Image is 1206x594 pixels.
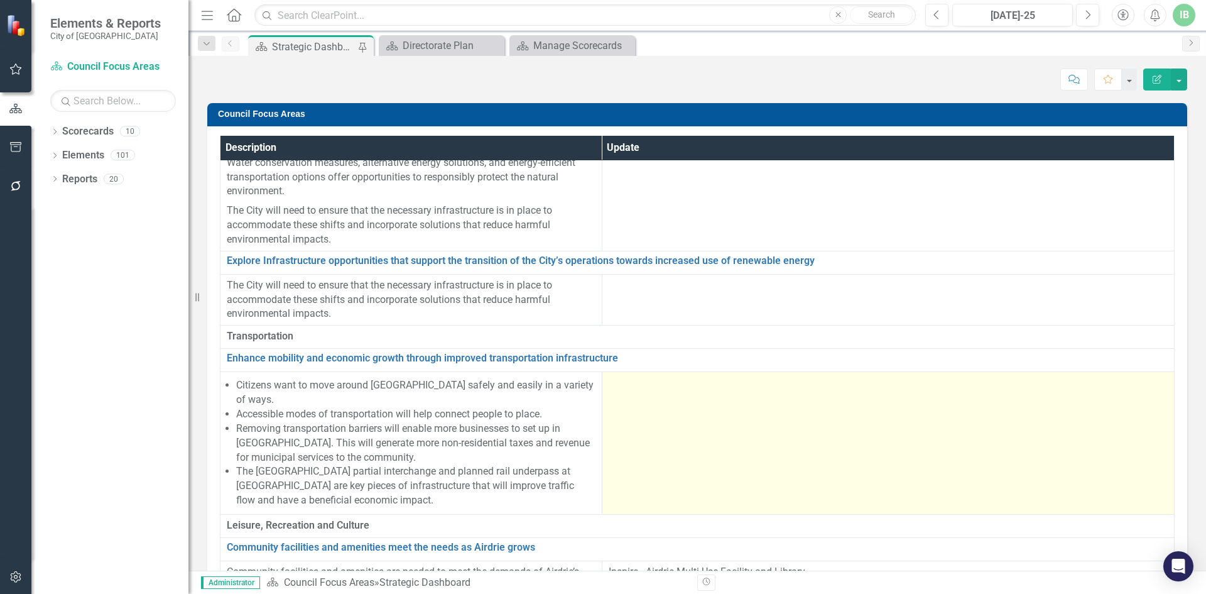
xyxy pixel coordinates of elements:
[602,151,1174,251] td: Double-Click to Edit
[62,172,97,187] a: Reports
[227,278,595,322] p: The City will need to ensure that the necessary infrastructure is in place to accommodate these s...
[236,378,595,407] li: Citizens want to move around [GEOGRAPHIC_DATA] safely and easily in a variety of ways.
[254,4,916,26] input: Search ClearPoint...
[220,514,1175,537] td: Double-Click to Edit
[602,372,1174,515] td: Double-Click to Edit
[220,537,1175,561] td: Double-Click to Edit Right Click for Context Menu
[1173,4,1195,26] button: IB
[104,173,124,184] div: 20
[220,372,602,515] td: Double-Click to Edit
[220,274,602,326] td: Double-Click to Edit
[868,9,895,19] span: Search
[227,329,1168,344] span: Transportation
[957,8,1068,23] div: [DATE]-25
[227,156,595,202] p: Water conservation measures, alternative energy solutions, and energy-efficient transportation op...
[220,251,1175,274] td: Double-Click to Edit Right Click for Context Menu
[533,38,632,53] div: Manage Scorecards
[227,255,1168,267] a: Explore Infrastructure opportunities that support the transition of the City’s operations towards...
[513,38,632,53] a: Manage Scorecards
[111,150,135,161] div: 101
[227,201,595,247] p: The City will need to ensure that the necessary infrastructure is in place to accommodate these s...
[201,576,260,589] span: Administrator
[227,519,1168,533] span: Leisure, Recreation and Culture
[220,151,602,251] td: Double-Click to Edit
[236,407,595,422] li: Accessible modes of transportation will help connect people to place.
[266,576,688,590] div: »
[50,31,161,41] small: City of [GEOGRAPHIC_DATA]
[850,6,913,24] button: Search
[218,109,1181,119] h3: Council Focus Areas
[120,126,140,137] div: 10
[403,38,501,53] div: Directorate Plan
[6,14,28,36] img: ClearPoint Strategy
[602,274,1174,326] td: Double-Click to Edit
[227,542,1168,553] a: Community facilities and amenities meet the needs as Airdrie grows
[236,422,595,465] li: Removing transportation barriers will enable more businesses to set up in [GEOGRAPHIC_DATA]. This...
[62,148,104,163] a: Elements
[382,38,501,53] a: Directorate Plan
[62,124,114,139] a: Scorecards
[952,4,1073,26] button: [DATE]-25
[50,60,176,74] a: Council Focus Areas
[220,349,1175,372] td: Double-Click to Edit Right Click for Context Menu
[284,576,374,588] a: Council Focus Areas
[272,39,355,55] div: Strategic Dashboard
[220,326,1175,349] td: Double-Click to Edit
[236,465,595,508] li: The [GEOGRAPHIC_DATA] partial interchange and planned rail underpass at [GEOGRAPHIC_DATA] are key...
[379,576,470,588] div: Strategic Dashboard
[50,90,176,112] input: Search Below...
[50,16,161,31] span: Elements & Reports
[609,566,805,578] span: Inspire - Airdrie Multi-Use Facility and Library
[1163,551,1193,581] div: Open Intercom Messenger
[227,353,1168,364] a: Enhance mobility and economic growth through improved transportation infrastructure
